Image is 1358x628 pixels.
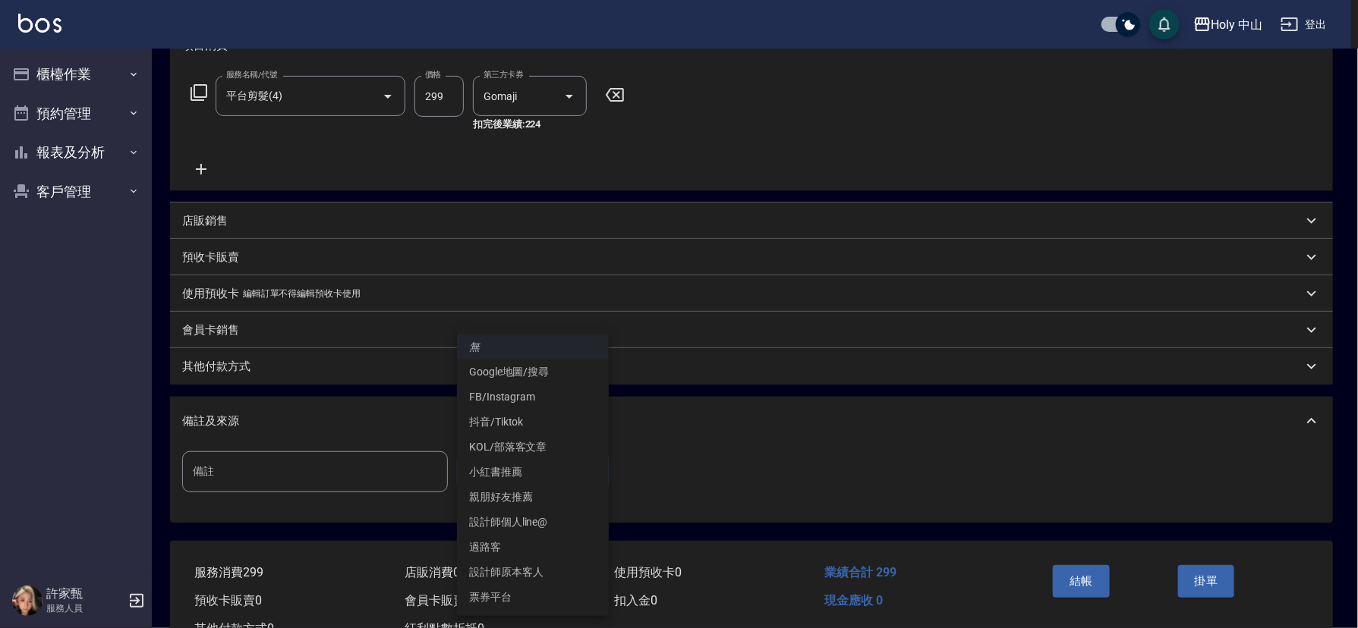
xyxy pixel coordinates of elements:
li: 設計師原本客人 [457,560,609,585]
li: 親朋好友推薦 [457,485,609,510]
li: FB/Instagram [457,385,609,410]
li: KOL/部落客文章 [457,435,609,460]
li: 票券平台 [457,585,609,610]
li: Google地圖/搜尋 [457,360,609,385]
li: 小紅書推薦 [457,460,609,485]
li: 過路客 [457,535,609,560]
em: 無 [469,339,480,355]
li: 抖音/Tiktok [457,410,609,435]
li: 設計師個人line@ [457,510,609,535]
